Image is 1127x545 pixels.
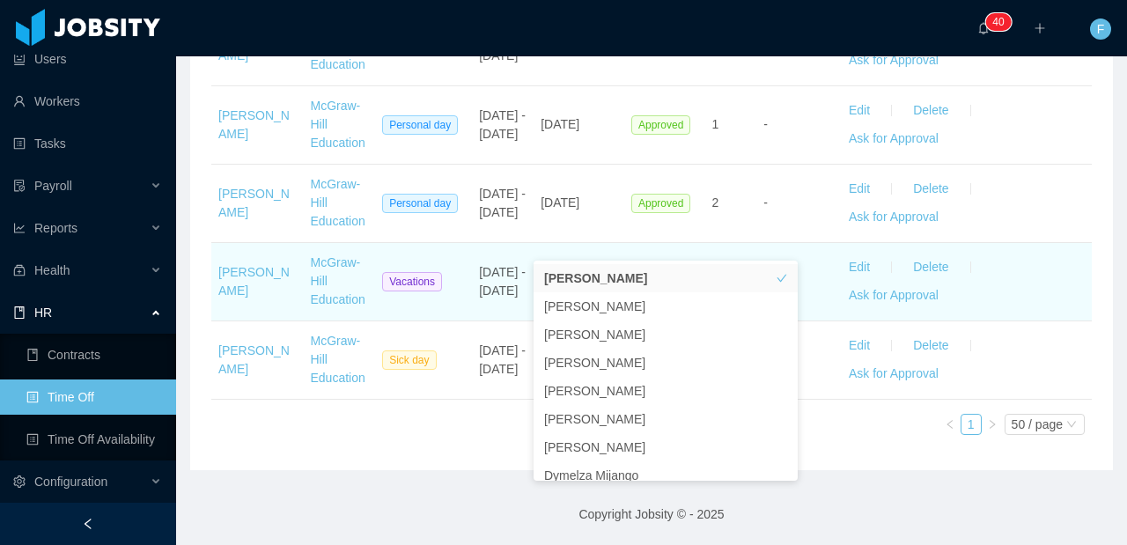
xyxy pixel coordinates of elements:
[382,194,458,213] span: Personal day
[1012,415,1063,434] div: 50 / page
[631,115,690,135] span: Approved
[34,179,72,193] span: Payroll
[534,292,798,320] li: [PERSON_NAME]
[777,273,787,284] i: icon: check
[835,175,884,203] button: Edit
[13,180,26,192] i: icon: file-protect
[992,13,998,31] p: 4
[711,195,718,210] span: 2
[479,30,526,63] span: [DATE] - [DATE]
[13,306,26,319] i: icon: book
[13,222,26,234] i: icon: line-chart
[763,195,768,210] span: -
[1066,419,1077,431] i: icon: down
[534,320,798,349] li: [PERSON_NAME]
[479,108,526,141] span: [DATE] - [DATE]
[176,484,1127,545] footer: Copyright Jobsity © - 2025
[310,255,365,306] a: McGraw-Hill Education
[939,414,961,435] li: Previous Page
[13,126,162,161] a: icon: profileTasks
[977,22,990,34] i: icon: bell
[479,187,526,219] span: [DATE] - [DATE]
[982,414,1003,435] li: Next Page
[777,414,787,424] i: icon: check
[835,125,953,153] button: Ask for Approval
[777,357,787,368] i: icon: check
[777,386,787,396] i: icon: check
[310,334,365,385] a: McGraw-Hill Education
[218,108,290,141] a: [PERSON_NAME]
[218,343,290,376] a: [PERSON_NAME]
[382,350,436,370] span: Sick day
[534,349,798,377] li: [PERSON_NAME]
[218,30,290,63] a: [PERSON_NAME]
[899,97,962,125] button: Delete
[382,115,458,135] span: Personal day
[961,414,982,435] li: 1
[835,332,884,360] button: Edit
[534,433,798,461] li: [PERSON_NAME]
[34,475,107,489] span: Configuration
[26,337,162,372] a: icon: bookContracts
[777,329,787,340] i: icon: check
[534,264,798,292] li: [PERSON_NAME]
[835,360,953,388] button: Ask for Approval
[835,282,953,310] button: Ask for Approval
[899,254,962,282] button: Delete
[34,306,52,320] span: HR
[631,194,690,213] span: Approved
[479,265,526,298] span: [DATE] - [DATE]
[835,97,884,125] button: Edit
[534,377,798,405] li: [PERSON_NAME]
[1034,22,1046,34] i: icon: plus
[26,379,162,415] a: icon: profileTime Off
[541,195,579,210] span: [DATE]
[763,117,768,131] span: -
[218,187,290,219] a: [PERSON_NAME]
[945,419,955,430] i: icon: left
[985,13,1011,31] sup: 40
[835,47,953,75] button: Ask for Approval
[541,117,579,131] span: [DATE]
[835,203,953,232] button: Ask for Approval
[987,419,998,430] i: icon: right
[998,13,1005,31] p: 0
[835,254,884,282] button: Edit
[13,41,162,77] a: icon: robotUsers
[777,301,787,312] i: icon: check
[711,117,718,131] span: 1
[961,415,981,434] a: 1
[479,343,526,376] span: [DATE] - [DATE]
[777,442,787,453] i: icon: check
[534,461,798,490] li: Dymelza Mijango
[382,272,442,291] span: Vacations
[13,264,26,276] i: icon: medicine-box
[218,265,290,298] a: [PERSON_NAME]
[13,475,26,488] i: icon: setting
[34,263,70,277] span: Health
[13,84,162,119] a: icon: userWorkers
[310,99,365,150] a: McGraw-Hill Education
[777,470,787,481] i: icon: check
[534,405,798,433] li: [PERSON_NAME]
[1097,18,1105,40] span: F
[26,422,162,457] a: icon: profileTime Off Availability
[310,177,365,228] a: McGraw-Hill Education
[899,332,962,360] button: Delete
[899,175,962,203] button: Delete
[34,221,77,235] span: Reports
